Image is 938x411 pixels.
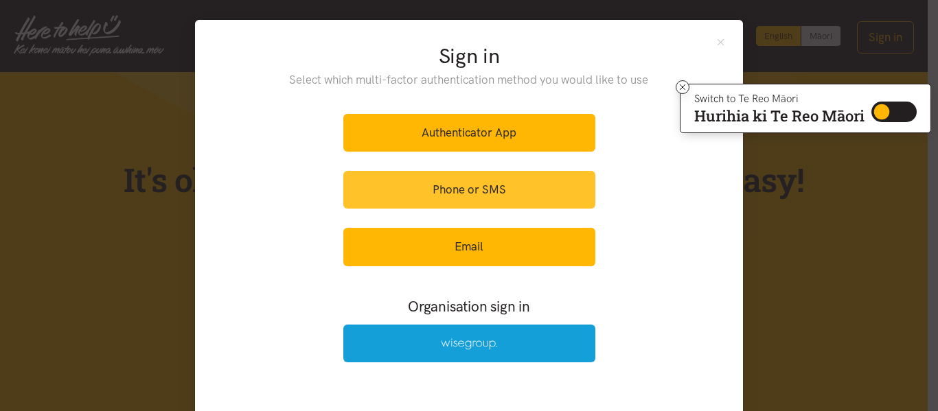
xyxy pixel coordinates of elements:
a: Authenticator App [343,114,595,152]
p: Select which multi-factor authentication method you would like to use [262,71,677,89]
h2: Sign in [262,42,677,71]
p: Switch to Te Reo Māori [694,95,865,103]
p: Hurihia ki Te Reo Māori [694,110,865,122]
img: Wise Group [441,338,497,350]
h3: Organisation sign in [306,296,632,316]
a: Phone or SMS [343,171,595,209]
button: Close [715,36,727,48]
a: Email [343,228,595,266]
